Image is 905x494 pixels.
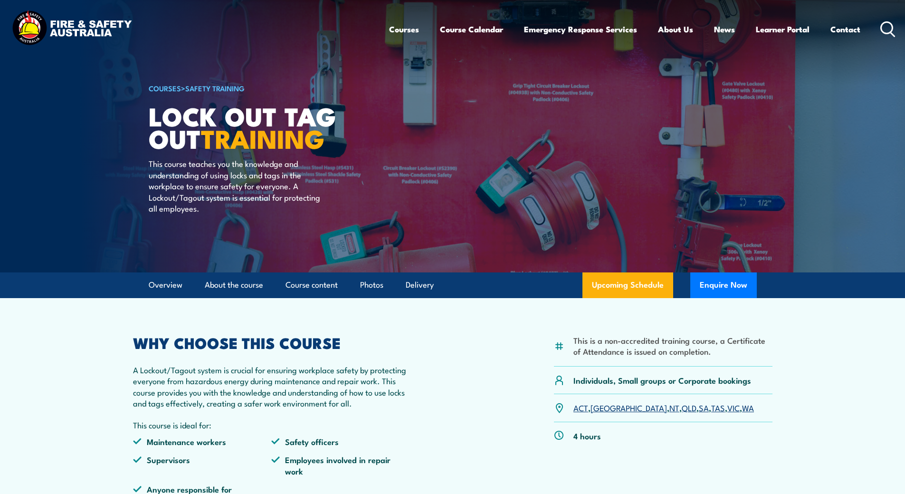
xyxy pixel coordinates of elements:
button: Enquire Now [690,272,757,298]
a: About the course [205,272,263,298]
a: Delivery [406,272,434,298]
p: This course is ideal for: [133,419,410,430]
a: News [714,17,735,42]
a: TAS [711,402,725,413]
a: Photos [360,272,383,298]
p: Individuals, Small groups or Corporate bookings [573,375,751,386]
a: Contact [830,17,860,42]
p: This course teaches you the knowledge and understanding of using locks and tags in the workplace ... [149,158,322,213]
p: A Lockout/Tagout system is crucial for ensuring workplace safety by protecting everyone from haza... [133,364,410,409]
a: Course Calendar [440,17,503,42]
a: Safety Training [185,83,245,93]
a: Learner Portal [756,17,810,42]
a: VIC [727,402,740,413]
h2: WHY CHOOSE THIS COURSE [133,336,410,349]
a: Emergency Response Services [524,17,637,42]
li: Maintenance workers [133,436,272,447]
li: Supervisors [133,454,272,476]
h1: Lock Out Tag Out [149,105,383,149]
p: 4 hours [573,430,601,441]
li: Safety officers [271,436,410,447]
a: [GEOGRAPHIC_DATA] [591,402,667,413]
a: Overview [149,272,182,298]
p: , , , , , , , [573,402,754,413]
a: Courses [389,17,419,42]
a: QLD [682,402,696,413]
h6: > [149,82,383,94]
a: SA [699,402,709,413]
a: ACT [573,402,588,413]
strong: TRAINING [201,118,324,157]
a: Upcoming Schedule [582,272,673,298]
a: WA [742,402,754,413]
li: Employees involved in repair work [271,454,410,476]
a: Course content [286,272,338,298]
a: NT [669,402,679,413]
a: About Us [658,17,693,42]
li: This is a non-accredited training course, a Certificate of Attendance is issued on completion. [573,335,772,357]
a: COURSES [149,83,181,93]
